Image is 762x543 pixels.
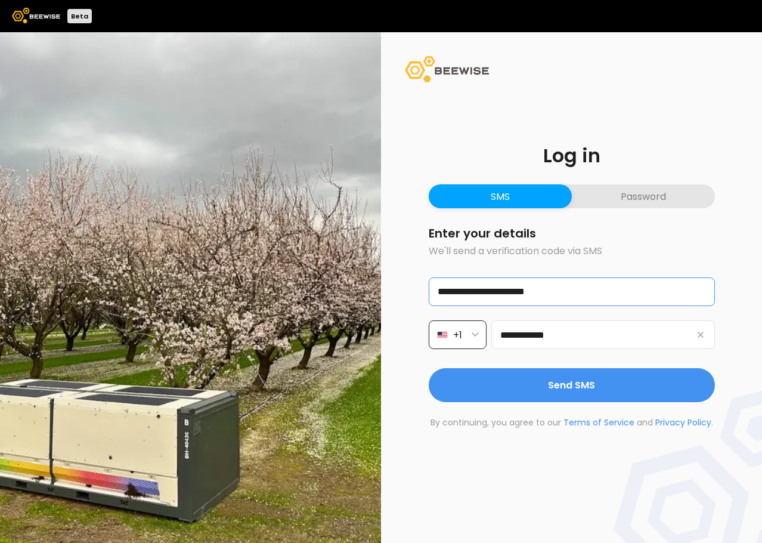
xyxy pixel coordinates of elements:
[67,9,92,23] div: Beta
[453,328,462,343] span: +1
[429,368,715,402] button: Send SMS
[572,184,715,208] button: Password
[429,146,715,165] h1: Log in
[429,244,715,258] p: We'll send a verification code via SMS
[429,184,572,208] button: SMS
[429,227,715,239] h2: Enter your details
[429,320,487,349] button: +1
[429,416,715,429] p: By continuing, you agree to our and .
[548,378,595,393] span: Send SMS
[563,416,634,428] a: Terms of Service
[12,8,60,23] img: Beewise logo
[655,416,711,428] a: Privacy Policy
[693,328,708,342] button: Clear phone number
